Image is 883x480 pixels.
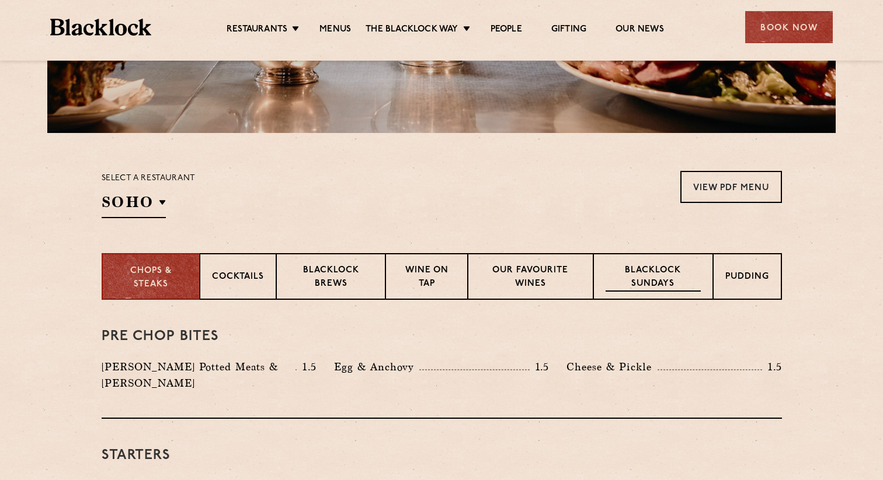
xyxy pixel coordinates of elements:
[680,171,782,203] a: View PDF Menu
[398,264,455,292] p: Wine on Tap
[297,359,317,374] p: 1.5
[480,264,581,292] p: Our favourite wines
[606,264,700,292] p: Blacklock Sundays
[725,271,769,285] p: Pudding
[319,24,351,37] a: Menus
[762,359,782,374] p: 1.5
[102,448,782,463] h3: Starters
[102,329,782,344] h3: Pre Chop Bites
[366,24,458,37] a: The Blacklock Way
[102,192,166,218] h2: SOHO
[530,359,550,374] p: 1.5
[50,19,151,36] img: BL_Textured_Logo-footer-cropped.svg
[616,24,664,37] a: Our News
[114,265,187,291] p: Chops & Steaks
[227,24,287,37] a: Restaurants
[491,24,522,37] a: People
[212,271,264,285] p: Cocktails
[102,171,196,186] p: Select a restaurant
[566,359,658,375] p: Cheese & Pickle
[334,359,419,375] p: Egg & Anchovy
[102,359,296,391] p: [PERSON_NAME] Potted Meats & [PERSON_NAME]
[551,24,586,37] a: Gifting
[745,11,833,43] div: Book Now
[288,264,374,292] p: Blacklock Brews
